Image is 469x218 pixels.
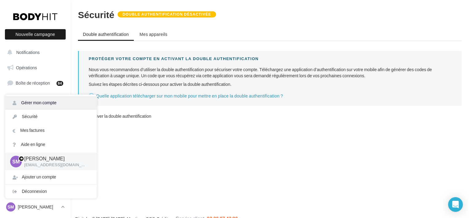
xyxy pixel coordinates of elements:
[12,158,20,165] span: SM
[5,201,66,213] a: SM [PERSON_NAME]
[56,81,63,86] div: 84
[24,162,87,168] p: [EMAIL_ADDRESS][DOMAIN_NAME]
[16,50,40,55] span: Notifications
[4,153,67,166] a: Contacts
[5,124,97,137] a: Mes factures
[4,184,67,197] a: Calendrier
[8,204,14,210] span: SM
[89,67,452,87] p: Suivez les étapes décrites ci-dessous pour activer la double authentification.
[4,61,67,74] a: Opérations
[118,11,216,17] div: Double authentification désactivée
[89,56,452,62] div: Protéger votre compte en activant la double authentification
[4,46,64,59] button: Notifications
[24,155,87,162] p: [PERSON_NAME]
[4,168,67,181] a: Médiathèque
[4,92,67,105] a: Visibilité en ligne
[90,113,151,119] span: Activer la double authentification
[89,92,452,100] a: Quelle application télécharger sur mon mobile pour mettre en place la double authentification ?
[16,80,50,86] span: Boîte de réception
[140,32,168,37] span: Mes appareils
[5,170,97,184] div: Ajouter un compte
[5,110,97,124] a: Sécurité
[448,197,463,212] div: Open Intercom Messenger
[4,138,67,151] a: Campagnes
[5,138,97,151] a: Aide en ligne
[5,29,66,40] button: Nouvelle campagne
[5,96,97,110] a: Gérer mon compte
[16,65,37,70] span: Opérations
[5,185,97,198] div: Déconnexion
[4,123,67,136] a: SMS unitaire
[89,67,452,79] div: Nous vous recommandons d’utiliser la double authentification pour sécuriser votre compte. Télécha...
[4,76,67,90] a: Boîte de réception84
[18,204,59,210] p: [PERSON_NAME]
[4,108,67,120] a: Sollicitation d'avis
[78,10,114,19] h1: Sécurité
